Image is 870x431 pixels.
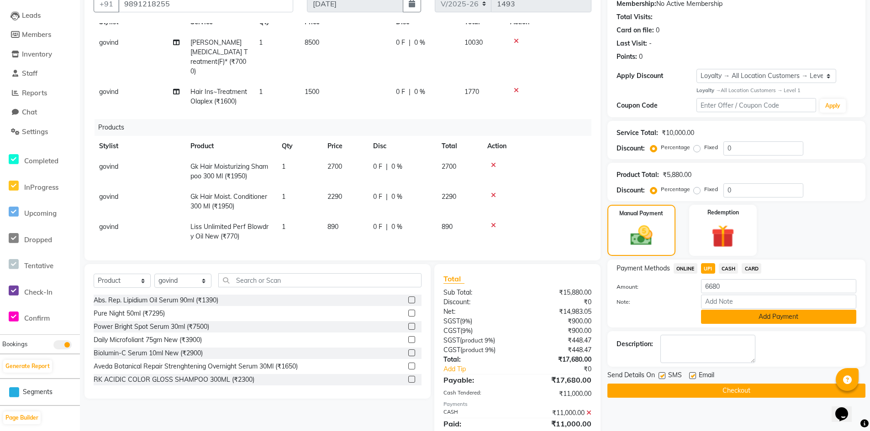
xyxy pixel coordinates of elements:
span: | [386,162,388,171]
span: Dropped [24,235,52,244]
div: RK ACIDIC COLOR GLOSS SHAMPOO 300ML (₹2300) [94,375,254,384]
iframe: chat widget [832,395,861,422]
th: Stylist [94,136,185,156]
div: ₹5,880.00 [663,170,691,180]
div: Points: [617,52,637,62]
th: Price [322,136,368,156]
div: ₹900.00 [517,317,598,326]
span: 2290 [327,192,342,201]
span: 10030 [464,38,483,47]
span: Reports [22,88,47,97]
span: Confirm [24,314,50,322]
span: govind [99,192,118,201]
div: ₹448.47 [517,345,598,355]
div: Aveda Botanical Repair Strenghtening Overnight Serum 30Ml (₹1650) [94,362,298,371]
span: 890 [442,223,453,231]
th: Disc [368,136,436,156]
span: 0 F [373,192,382,202]
div: Pure Night 50ml (₹7295) [94,309,165,318]
div: Service Total: [617,128,658,138]
span: CGST [443,346,460,354]
input: Enter Offer / Coupon Code [696,98,816,112]
span: Members [22,30,51,39]
label: Amount: [610,283,694,291]
div: Payable: [437,374,517,385]
span: 1770 [464,88,479,96]
a: Reports [2,88,78,99]
span: CASH [719,263,738,274]
span: 2700 [442,162,456,171]
a: Add Tip [437,364,531,374]
a: Inventory [2,49,78,60]
input: Amount [701,279,856,293]
button: Page Builder [3,411,41,424]
button: Checkout [607,384,865,398]
span: 0 % [391,192,402,202]
label: Manual Payment [619,209,663,218]
div: ₹900.00 [517,326,598,336]
div: Products [95,119,598,136]
div: Biolumin-C Serum 10ml New (₹2900) [94,348,203,358]
span: govind [99,162,118,171]
span: Email [699,370,714,382]
div: CASH [437,408,517,418]
label: Percentage [661,143,690,151]
div: 0 [656,26,659,35]
div: - [649,39,652,48]
div: ₹10,000.00 [662,128,694,138]
span: Check-In [24,288,53,296]
span: Tentative [24,261,53,270]
div: Discount: [617,186,645,195]
div: Discount: [617,144,645,153]
span: product [462,346,484,353]
div: ( ) [437,326,517,336]
span: Payment Methods [617,264,670,273]
div: ₹17,680.00 [517,374,598,385]
span: Segments [23,387,53,397]
div: Card on file: [617,26,654,35]
strong: Loyalty → [696,87,721,93]
span: InProgress [24,183,58,192]
span: 890 [327,223,338,231]
div: ₹17,680.00 [517,355,598,364]
a: Chat [2,107,78,118]
span: govind [99,223,118,231]
div: ₹15,880.00 [517,288,598,297]
div: ₹11,000.00 [517,418,598,429]
div: Product Total: [617,170,659,180]
img: _cash.svg [623,223,659,249]
span: Hair Ins~Treatment Olaplex (₹1600) [190,88,247,105]
div: All Location Customers → Level 1 [696,87,856,94]
div: ₹0 [531,364,598,374]
span: Total [443,274,464,284]
span: ONLINE [674,263,697,274]
a: Staff [2,68,78,79]
span: 9% [462,327,471,334]
a: Leads [2,10,78,21]
div: ₹11,000.00 [517,408,598,418]
span: 0 % [391,162,402,171]
span: 9% [485,346,494,353]
span: 2290 [442,192,456,201]
th: Action [482,136,591,156]
div: Sub Total: [437,288,517,297]
span: Upcoming [24,209,57,218]
div: Description: [617,339,653,349]
span: govind [99,38,118,47]
a: Settings [2,127,78,137]
span: 1 [282,192,285,201]
div: Coupon Code [617,101,696,110]
div: Total: [437,355,517,364]
span: Staff [22,69,37,78]
img: _gift.svg [704,222,742,250]
button: Apply [820,99,846,113]
span: 0 F [396,38,405,47]
span: 0 % [414,87,425,97]
div: Net: [437,307,517,317]
div: Apply Discount [617,71,696,81]
span: Bookings [2,340,27,348]
span: SMS [668,370,682,382]
input: Search or Scan [218,273,422,287]
button: Add Payment [701,310,856,324]
span: 8500 [305,38,319,47]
